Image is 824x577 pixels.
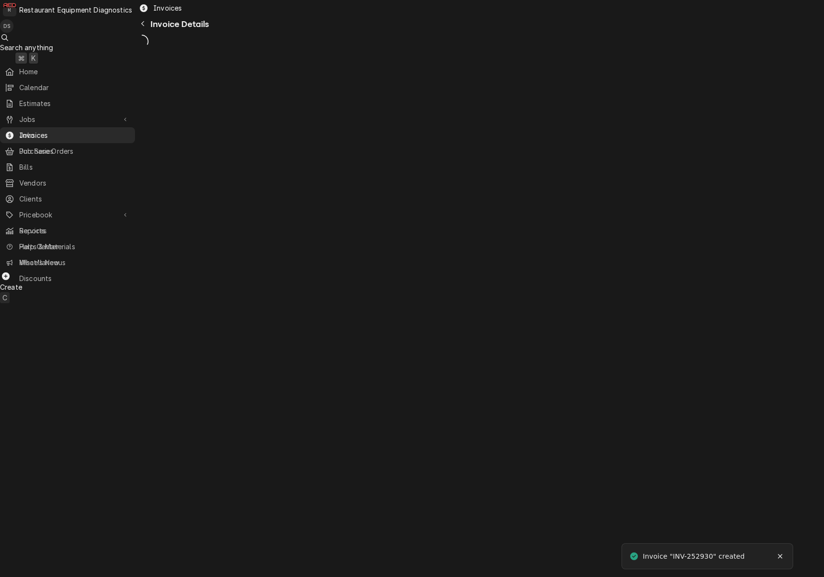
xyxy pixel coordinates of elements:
[18,53,25,63] span: ⌘
[19,146,130,156] span: Purchase Orders
[3,3,16,16] div: Restaurant Equipment Diagnostics's Avatar
[643,551,746,562] div: Invoice "INV-252930" created
[19,226,130,236] span: Reports
[19,82,130,93] span: Calendar
[153,3,182,13] span: Invoices
[19,5,132,15] div: Restaurant Equipment Diagnostics
[150,19,209,29] span: Invoice Details
[19,257,129,268] span: What's New
[31,53,36,63] span: K
[135,16,150,31] button: Navigate back
[3,3,16,16] div: R
[19,242,129,252] span: Help Center
[19,98,130,108] span: Estimates
[19,178,130,188] span: Vendors
[19,114,116,124] span: Jobs
[19,162,130,172] span: Bills
[135,33,149,50] span: Loading...
[19,210,116,220] span: Pricebook
[19,67,130,77] span: Home
[19,130,130,140] span: Invoices
[19,194,130,204] span: Clients
[2,293,7,303] span: C
[19,273,130,283] span: Discounts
